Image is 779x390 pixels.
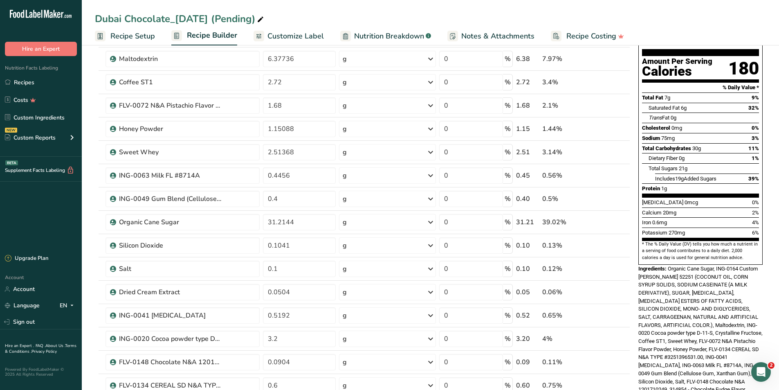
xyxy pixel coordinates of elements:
[665,95,670,101] span: 7g
[728,58,759,79] div: 180
[340,27,431,45] a: Nutrition Breakdown
[642,95,663,101] span: Total Fat
[516,264,539,274] div: 0.10
[752,155,759,161] span: 1%
[119,77,221,87] div: Coffee ST1
[5,298,40,313] a: Language
[752,125,759,131] span: 0%
[542,311,591,320] div: 0.65%
[642,185,660,192] span: Protein
[752,219,759,225] span: 4%
[649,155,678,161] span: Dietary Fiber
[542,357,591,367] div: 0.11%
[343,264,347,274] div: g
[542,147,591,157] div: 3.14%
[95,11,265,26] div: Dubai Chocolate_[DATE] (Pending)
[542,54,591,64] div: 7.97%
[748,176,759,182] span: 39%
[60,301,77,311] div: EN
[343,54,347,64] div: g
[119,357,221,367] div: FLV-0148 Chocolate N&A 1201710249
[5,343,76,354] a: Terms & Conditions .
[542,194,591,204] div: 0.5%
[661,185,667,192] span: 1g
[642,145,691,151] span: Total Carbohydrates
[642,219,651,225] span: Iron
[254,27,324,45] a: Customize Label
[642,199,683,205] span: [MEDICAL_DATA]
[343,334,347,344] div: g
[642,83,759,92] section: % Daily Value *
[461,31,534,42] span: Notes & Attachments
[752,199,759,205] span: 0%
[649,115,669,121] span: Fat
[5,160,18,165] div: BETA
[752,210,759,216] span: 2%
[516,101,539,110] div: 1.68
[649,165,678,171] span: Total Sugars
[542,171,591,180] div: 0.56%
[119,287,221,297] div: Dried Cream Extract
[566,31,616,42] span: Recipe Costing
[663,210,676,216] span: 20mg
[649,115,662,121] i: Trans
[516,54,539,64] div: 6.38
[642,230,667,236] span: Potassium
[542,264,591,274] div: 0.12%
[542,217,591,227] div: 39.02%
[675,176,684,182] span: 19g
[516,357,539,367] div: 0.09
[642,58,712,65] div: Amount Per Serving
[119,171,221,180] div: ING-0063 Milk FL #8714A
[768,362,775,369] span: 2
[343,217,347,227] div: g
[516,217,539,227] div: 31.21
[542,77,591,87] div: 3.4%
[642,125,670,131] span: Cholesterol
[5,133,56,142] div: Custom Reports
[649,105,680,111] span: Saturated Fat
[516,334,539,344] div: 3.20
[516,194,539,204] div: 0.40
[119,194,221,204] div: ING-0049 Gum Blend (Cellulose Gum, Xanthan Gum)
[679,165,687,171] span: 21g
[671,125,682,131] span: 0mg
[655,176,716,182] span: Includes Added Sugars
[267,31,324,42] span: Customize Label
[36,343,45,349] a: FAQ .
[119,241,221,250] div: Silicon Dioxide
[343,101,347,110] div: g
[5,255,48,263] div: Upgrade Plan
[748,145,759,151] span: 11%
[681,105,687,111] span: 6g
[516,311,539,320] div: 0.52
[119,334,221,344] div: ING-0020 Cocoa powder type D-11-S
[516,241,539,250] div: 0.10
[542,124,591,134] div: 1.44%
[679,155,685,161] span: 0g
[343,77,347,87] div: g
[343,194,347,204] div: g
[45,343,65,349] a: About Us .
[119,264,221,274] div: Salt
[516,171,539,180] div: 0.45
[187,30,237,41] span: Recipe Builder
[671,115,676,121] span: 0g
[5,367,77,377] div: Powered By FoodLabelMaker © 2025 All Rights Reserved
[343,311,347,320] div: g
[516,77,539,87] div: 2.72
[5,42,77,56] button: Hire an Expert
[354,31,424,42] span: Nutrition Breakdown
[110,31,155,42] span: Recipe Setup
[119,101,221,110] div: FLV-0072 N&A Pistachio Flavor Powder
[542,241,591,250] div: 0.13%
[752,230,759,236] span: 6%
[542,287,591,297] div: 0.06%
[343,287,347,297] div: g
[692,145,701,151] span: 30g
[642,65,712,77] div: Calories
[447,27,534,45] a: Notes & Attachments
[31,349,57,354] a: Privacy Policy
[343,357,347,367] div: g
[638,266,667,272] span: Ingredients:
